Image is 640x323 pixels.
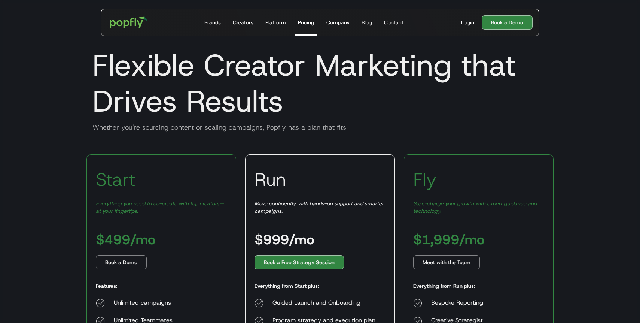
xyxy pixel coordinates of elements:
a: home [104,11,153,34]
div: Contact [384,19,403,26]
h5: Everything from Start plus: [255,282,319,290]
div: Login [461,19,474,26]
div: Whether you're sourcing content or scaling campaigns, Popfly has a plan that fits. [86,123,554,132]
h5: Features: [96,282,117,290]
div: Pricing [298,19,314,26]
a: Contact [381,9,406,36]
div: Meet with the Team [423,259,470,266]
a: Book a Demo [482,15,533,30]
div: Bespoke Reporting [431,299,544,308]
a: Book a Free Strategy Session [255,255,344,269]
h5: Everything from Run plus: [413,282,475,290]
a: Book a Demo [96,255,147,269]
h3: Fly [413,168,436,191]
h3: Start [96,168,135,191]
div: Guided Launch and Onboarding [272,299,375,308]
a: Company [323,9,353,36]
a: Creators [230,9,256,36]
div: Blog [362,19,372,26]
a: Pricing [295,9,317,36]
h3: Run [255,168,286,191]
a: Platform [262,9,289,36]
h3: $999/mo [255,233,314,246]
a: Blog [359,9,375,36]
h3: $499/mo [96,233,156,246]
div: Book a Demo [105,259,137,266]
div: Brands [204,19,221,26]
div: Platform [265,19,286,26]
a: Brands [201,9,224,36]
div: Company [326,19,350,26]
h3: $1,999/mo [413,233,485,246]
em: Move confidently, with hands-on support and smarter campaigns. [255,200,384,214]
h1: Flexible Creator Marketing that Drives Results [86,47,554,119]
em: Everything you need to co-create with top creators—at your fingertips. [96,200,224,214]
a: Meet with the Team [413,255,480,269]
a: Login [458,19,477,26]
div: Creators [233,19,253,26]
div: Unlimited campaigns [114,299,182,308]
div: Book a Free Strategy Session [264,259,335,266]
em: Supercharge your growth with expert guidance and technology. [413,200,537,214]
